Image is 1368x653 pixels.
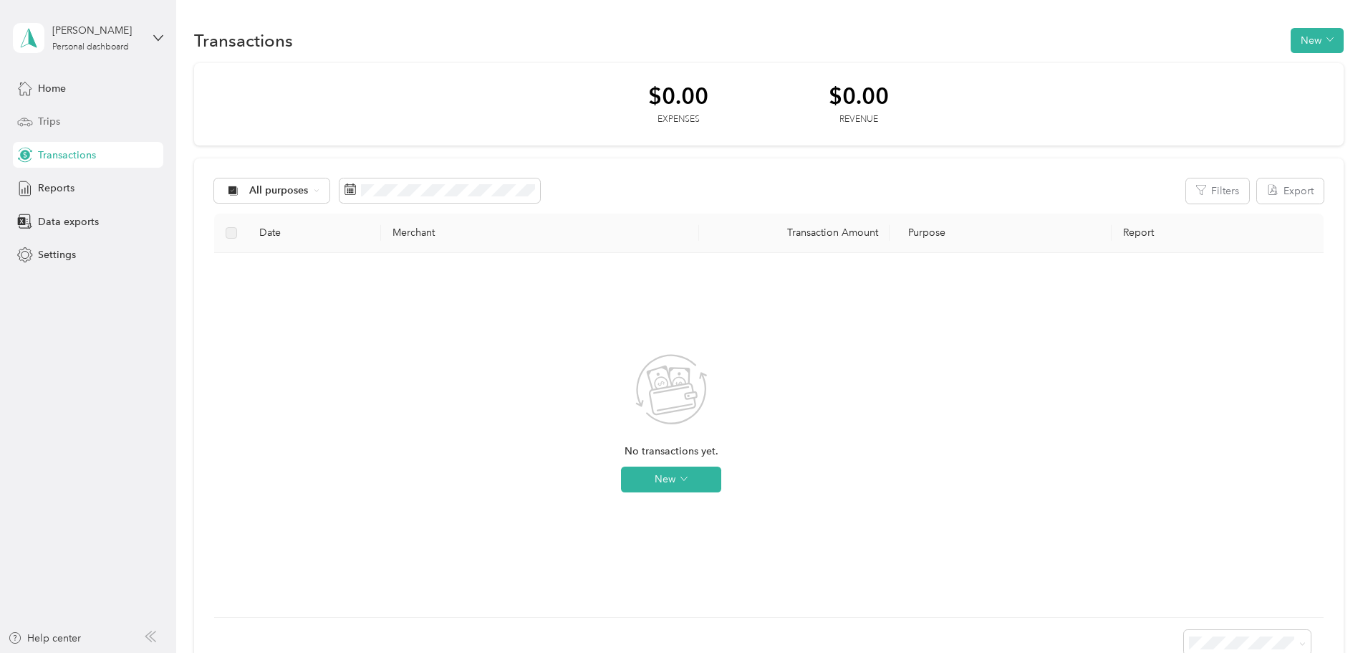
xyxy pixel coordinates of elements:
[8,631,81,646] button: Help center
[52,23,142,38] div: [PERSON_NAME]
[648,113,708,126] div: Expenses
[38,81,66,96] span: Home
[699,214,890,253] th: Transaction Amount
[249,186,309,196] span: All purposes
[1291,28,1344,53] button: New
[38,214,99,229] span: Data exports
[38,247,76,262] span: Settings
[621,467,721,492] button: New
[194,33,293,48] h1: Transactions
[52,43,129,52] div: Personal dashboard
[625,444,718,459] span: No transactions yet.
[829,113,889,126] div: Revenue
[1288,573,1368,653] iframe: Everlance-gr Chat Button Frame
[38,114,60,129] span: Trips
[381,214,698,253] th: Merchant
[1112,214,1324,253] th: Report
[648,83,708,108] div: $0.00
[38,181,74,196] span: Reports
[829,83,889,108] div: $0.00
[1186,178,1249,204] button: Filters
[901,227,946,239] span: Purpose
[1257,178,1324,204] button: Export
[38,148,96,163] span: Transactions
[248,214,381,253] th: Date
